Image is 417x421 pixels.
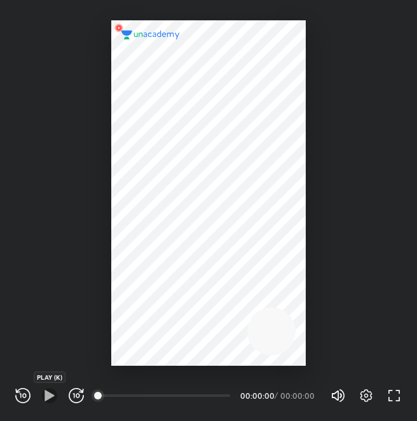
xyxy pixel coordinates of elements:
[280,392,315,399] div: 00:00:00
[111,20,126,36] img: wMgqJGBwKWe8AAAAABJRU5ErkJggg==
[34,371,65,383] div: PLAY (K)
[240,392,272,399] div: 00:00:00
[121,30,180,39] img: logo.2a7e12a2.svg
[275,392,278,399] div: /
